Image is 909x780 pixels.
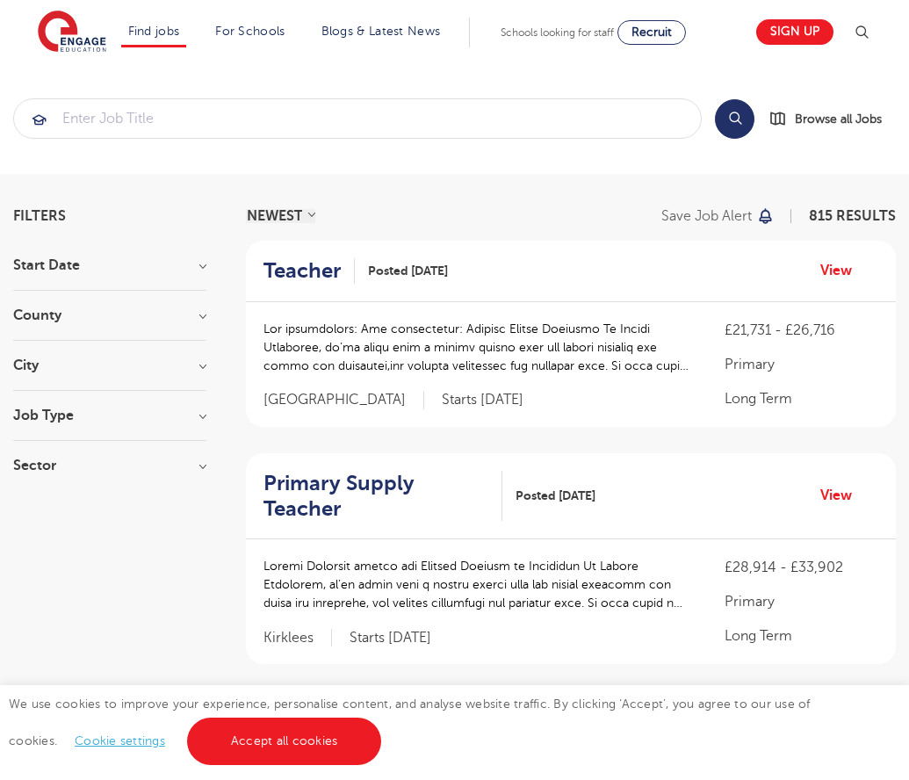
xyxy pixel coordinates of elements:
a: Accept all cookies [187,718,382,765]
span: We use cookies to improve your experience, personalise content, and analyse website traffic. By c... [9,697,811,747]
a: Blogs & Latest News [321,25,441,38]
span: Filters [13,209,66,223]
span: [GEOGRAPHIC_DATA] [263,391,424,409]
div: Submit [13,98,702,139]
h3: Start Date [13,258,206,272]
a: Browse all Jobs [768,109,896,129]
span: 815 RESULTS [809,208,896,224]
h3: Job Type [13,408,206,422]
span: Kirklees [263,629,332,647]
p: Primary [725,591,878,612]
p: Long Term [725,625,878,646]
p: Lor ipsumdolors: Ame consectetur: Adipisc Elitse Doeiusmo Te Incidi Utlaboree, do’ma aliqu enim a... [263,320,689,375]
a: Cookie settings [75,734,165,747]
span: Posted [DATE] [516,487,595,505]
p: Starts [DATE] [350,629,431,647]
h2: Teacher [263,258,341,284]
h2: Primary Supply Teacher [263,471,488,522]
img: Engage Education [38,11,106,54]
span: Posted [DATE] [368,262,448,280]
span: Browse all Jobs [795,109,882,129]
span: Recruit [631,25,672,39]
p: £28,914 - £33,902 [725,557,878,578]
p: Loremi Dolorsit ametco adi Elitsed Doeiusm te Incididun Ut Labore Etdolorem, al’en admin veni q n... [263,557,689,612]
button: Save job alert [661,209,775,223]
p: Primary [725,354,878,375]
span: Schools looking for staff [501,26,614,39]
a: Sign up [756,19,833,45]
a: Find jobs [128,25,180,38]
button: Search [715,99,754,139]
h3: County [13,308,206,322]
a: For Schools [215,25,285,38]
a: View [820,484,865,507]
p: Long Term [725,388,878,409]
p: £21,731 - £26,716 [725,320,878,341]
a: View [820,259,865,282]
a: Recruit [617,20,686,45]
p: Starts [DATE] [442,391,523,409]
h3: City [13,358,206,372]
h3: Sector [13,459,206,473]
p: Save job alert [661,209,752,223]
input: Submit [14,99,701,138]
a: Teacher [263,258,355,284]
a: Primary Supply Teacher [263,471,502,522]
